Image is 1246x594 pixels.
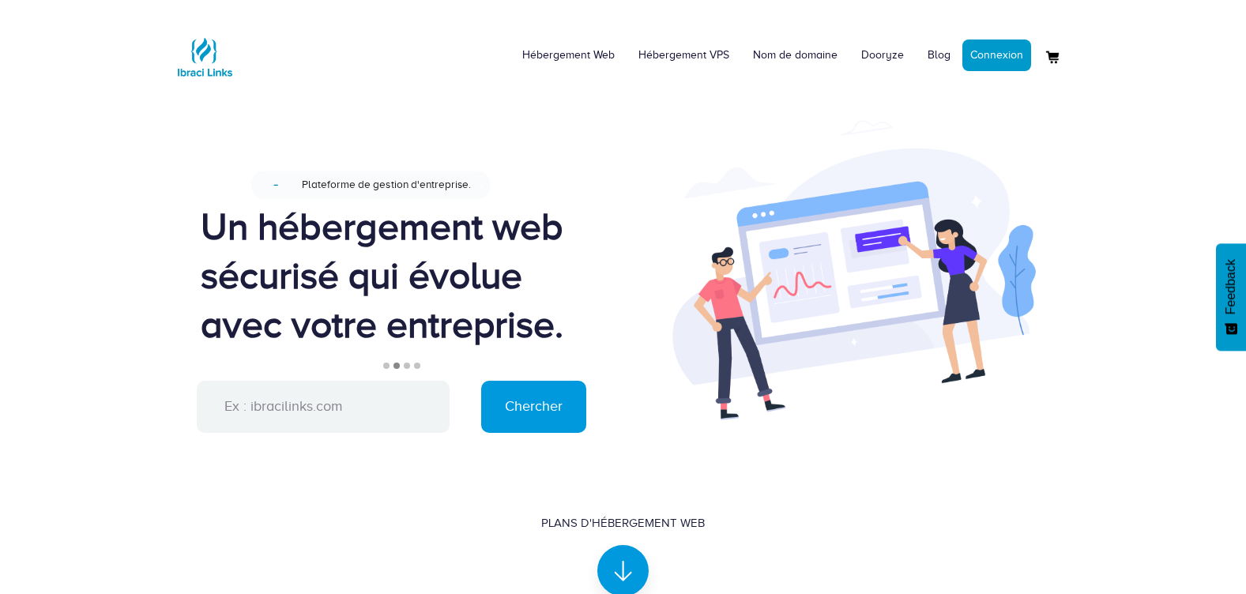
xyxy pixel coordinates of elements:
button: Feedback - Afficher l’enquête [1216,243,1246,351]
span: Nouveau [273,185,277,186]
input: Ex : ibracilinks.com [197,381,450,433]
a: Logo Ibraci Links [173,12,236,88]
span: Plateforme de gestion d'entreprise. [301,179,470,190]
a: Nom de domaine [741,32,849,79]
img: Logo Ibraci Links [173,25,236,88]
a: Plans d'hébergement Web [541,515,705,583]
a: NouveauPlateforme de gestion d'entreprise. [250,167,549,202]
span: Feedback [1224,259,1238,314]
div: Plans d'hébergement Web [541,515,705,532]
div: Un hébergement web sécurisé qui évolue avec votre entreprise. [201,202,600,349]
input: Chercher [481,381,586,433]
a: Hébergement Web [510,32,627,79]
a: Dooryze [849,32,916,79]
a: Blog [916,32,962,79]
a: Hébergement VPS [627,32,741,79]
a: Connexion [962,39,1031,71]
